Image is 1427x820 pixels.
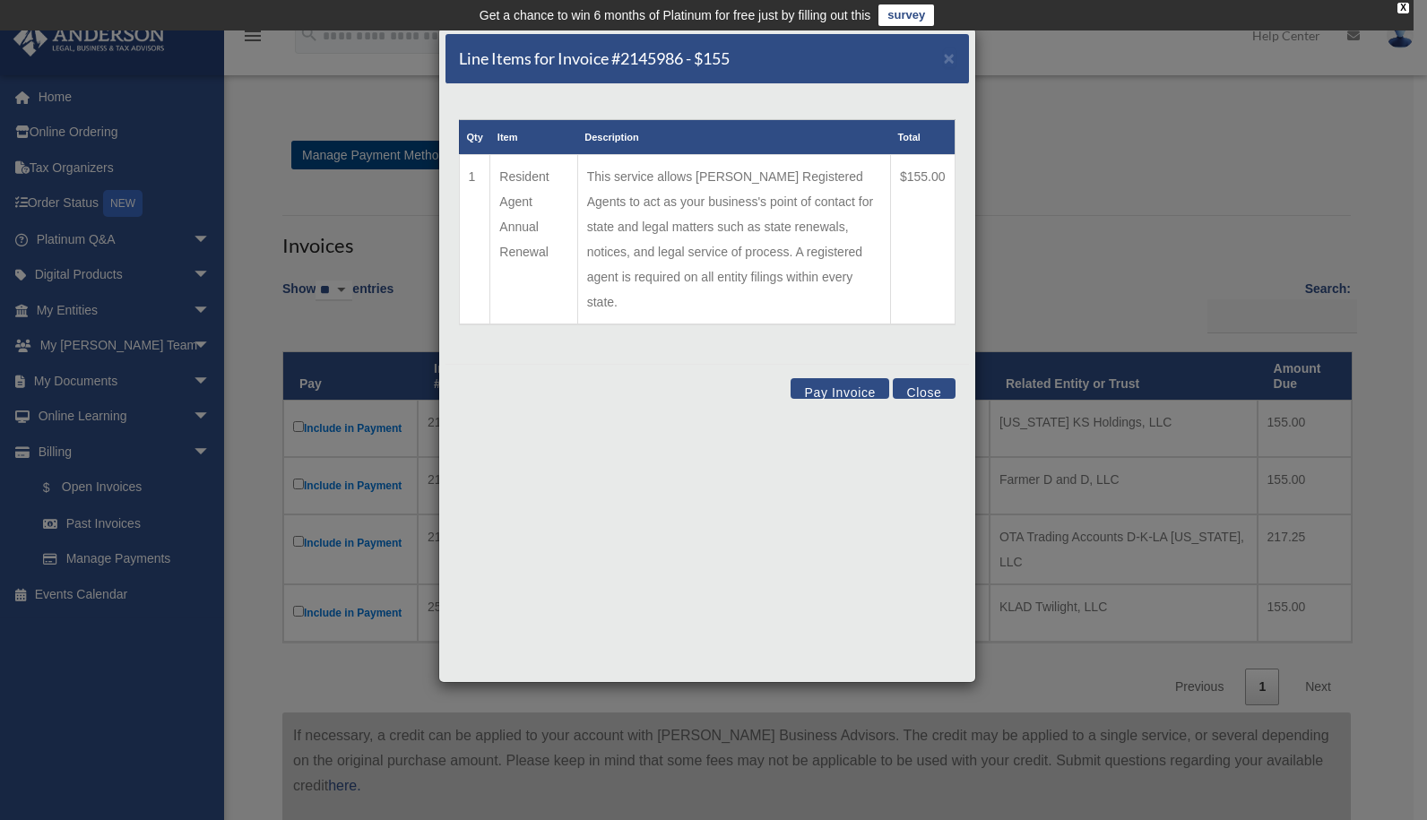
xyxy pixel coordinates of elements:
[890,155,955,325] td: $155.00
[577,155,890,325] td: This service allows [PERSON_NAME] Registered Agents to act as your business's point of contact fo...
[459,120,490,155] th: Qty
[490,120,577,155] th: Item
[1397,3,1409,13] div: close
[944,48,956,67] button: Close
[944,47,956,68] span: ×
[577,120,890,155] th: Description
[459,155,490,325] td: 1
[490,155,577,325] td: Resident Agent Annual Renewal
[878,4,934,26] a: survey
[890,120,955,155] th: Total
[459,47,730,70] h5: Line Items for Invoice #2145986 - $155
[480,4,871,26] div: Get a chance to win 6 months of Platinum for free just by filling out this
[791,378,889,399] button: Pay Invoice
[893,378,955,399] button: Close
